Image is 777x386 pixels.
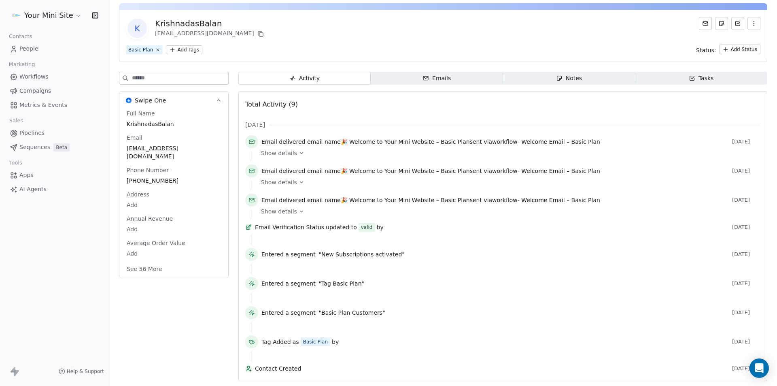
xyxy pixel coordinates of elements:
[521,168,600,174] span: Welcome Email – Basic Plan
[377,223,384,231] span: by
[19,171,34,179] span: Apps
[261,196,600,204] span: email name sent via workflow -
[6,141,102,154] a: SequencesBeta
[6,98,102,112] a: Metrics & Events
[732,251,760,258] span: [DATE]
[261,309,316,317] span: Entered a segment
[361,223,373,231] div: valid
[261,139,305,145] span: Email delivered
[24,10,73,21] span: Your Mini Site
[19,101,67,109] span: Metrics & Events
[261,167,600,175] span: email name sent via workflow -
[261,338,291,346] span: Tag Added
[126,98,132,103] img: Swipe One
[521,139,600,145] span: Welcome Email – Basic Plan
[319,279,364,288] span: "Tag Basic Plan"
[6,84,102,98] a: Campaigns
[319,250,405,258] span: "New Subscriptions activated"
[696,46,716,54] span: Status:
[6,168,102,182] a: Apps
[127,120,221,128] span: KrishnadasBalan
[127,250,221,258] span: Add
[422,74,451,83] div: Emails
[122,262,167,276] button: See 56 More
[59,368,104,375] a: Help & Support
[255,365,729,373] span: Contact Created
[127,177,221,185] span: [PHONE_NUMBER]
[749,358,769,378] div: Open Intercom Messenger
[326,223,357,231] span: updated to
[245,121,265,129] span: [DATE]
[6,157,25,169] span: Tools
[689,74,714,83] div: Tasks
[293,338,299,346] span: as
[5,58,38,70] span: Marketing
[261,207,297,215] span: Show details
[261,178,297,186] span: Show details
[261,178,755,186] a: Show details
[261,138,600,146] span: email name sent via workflow -
[5,30,36,43] span: Contacts
[53,143,70,151] span: Beta
[128,46,153,53] div: Basic Plan
[125,109,157,117] span: Full Name
[127,144,221,160] span: [EMAIL_ADDRESS][DOMAIN_NAME]
[556,74,582,83] div: Notes
[732,280,760,287] span: [DATE]
[166,45,202,54] button: Add Tags
[732,365,760,372] span: [DATE]
[341,139,470,145] span: 🎉 Welcome to Your Mini Website – Basic Plan
[732,339,760,345] span: [DATE]
[521,197,600,203] span: Welcome Email – Basic Plan
[125,190,151,198] span: Address
[127,201,221,209] span: Add
[19,185,47,194] span: AI Agents
[11,11,21,20] img: yourminisite%20logo%20png.png
[125,166,170,174] span: Phone Number
[67,368,104,375] span: Help & Support
[10,9,83,22] button: Your Mini Site
[127,19,147,38] span: K
[19,73,49,81] span: Workflows
[732,168,760,174] span: [DATE]
[135,96,166,104] span: Swipe One
[732,197,760,203] span: [DATE]
[125,134,144,142] span: Email
[19,129,45,137] span: Pipelines
[332,338,339,346] span: by
[732,139,760,145] span: [DATE]
[261,207,755,215] a: Show details
[6,183,102,196] a: AI Agents
[303,338,328,345] div: Basic Plan
[125,215,174,223] span: Annual Revenue
[261,168,305,174] span: Email delivered
[319,309,385,317] span: "Basic Plan Customers"
[261,149,755,157] a: Show details
[732,224,760,230] span: [DATE]
[19,143,50,151] span: Sequences
[261,149,297,157] span: Show details
[127,225,221,233] span: Add
[261,197,305,203] span: Email delivered
[19,45,38,53] span: People
[6,115,27,127] span: Sales
[261,250,316,258] span: Entered a segment
[19,87,51,95] span: Campaigns
[261,279,316,288] span: Entered a segment
[341,168,470,174] span: 🎉 Welcome to Your Mini Website – Basic Plan
[6,70,102,83] a: Workflows
[119,92,228,109] button: Swipe OneSwipe One
[155,18,265,29] div: KrishnadasBalan
[6,42,102,55] a: People
[341,197,470,203] span: 🎉 Welcome to Your Mini Website – Basic Plan
[6,126,102,140] a: Pipelines
[119,109,228,278] div: Swipe OneSwipe One
[255,223,324,231] span: Email Verification Status
[125,239,187,247] span: Average Order Value
[719,45,760,54] button: Add Status
[732,309,760,316] span: [DATE]
[245,100,298,108] span: Total Activity (9)
[155,29,265,39] div: [EMAIL_ADDRESS][DOMAIN_NAME]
